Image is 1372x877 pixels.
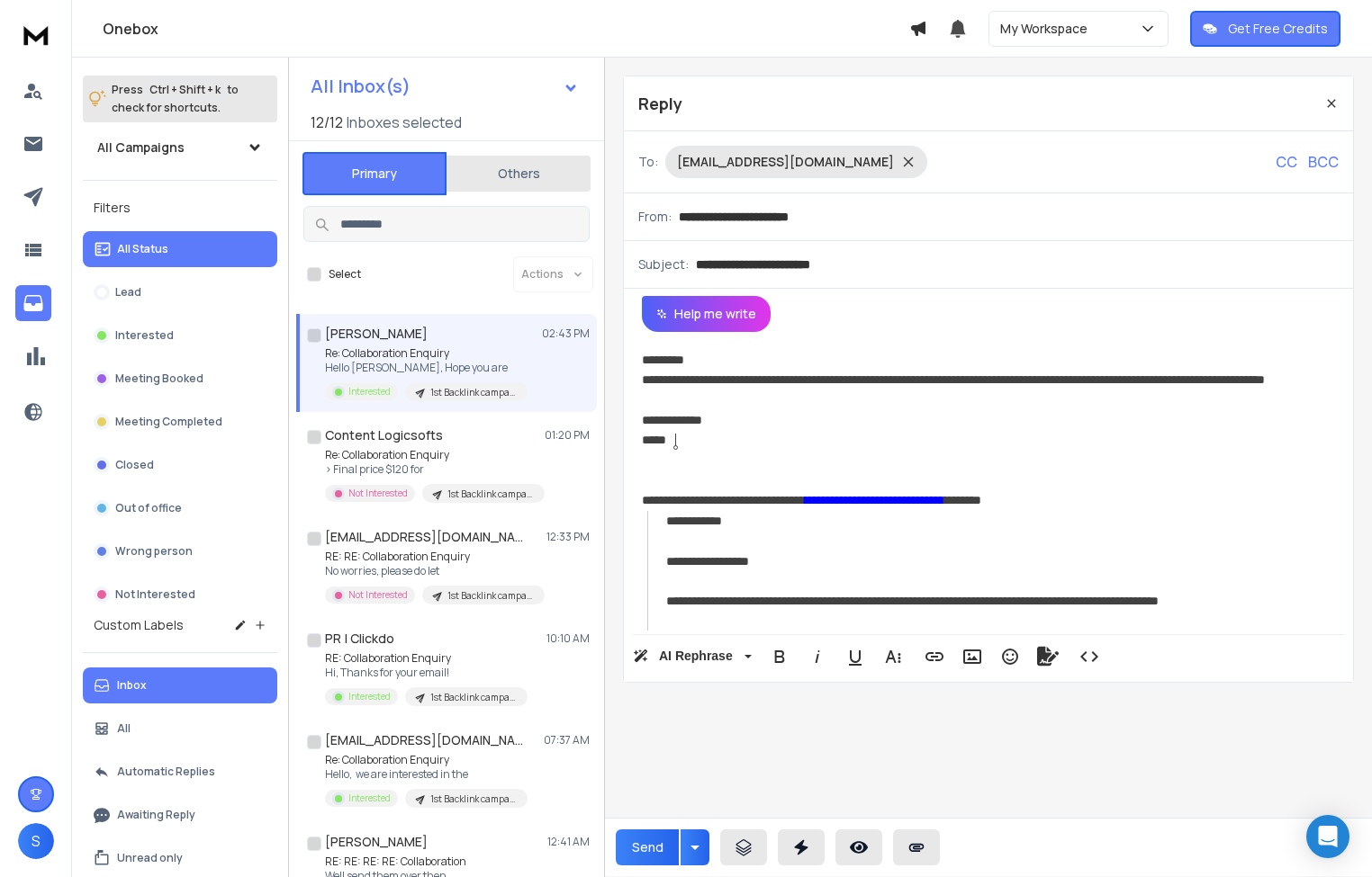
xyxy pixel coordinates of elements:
p: Meeting Booked [115,371,203,386]
button: More Text [876,639,910,675]
h1: PR | Clickdo [325,630,394,648]
p: 01:20 PM [545,428,590,443]
p: RE: Collaboration Enquiry [325,651,528,666]
button: Inbox [83,667,277,703]
p: 1st Backlink campaign [430,792,517,806]
button: All Status [83,231,277,267]
p: All [117,721,131,736]
p: Press to check for shortcuts. [112,81,239,117]
button: AI Rephrase [629,639,755,675]
button: Not Interested [83,577,277,613]
p: Closed [115,458,154,472]
p: Hi, Thanks for your email! [325,666,528,680]
p: My Workspace [1000,20,1095,38]
button: Emoticons [993,639,1027,675]
span: 12 / 12 [311,112,343,133]
p: Get Free Credits [1228,20,1328,38]
p: Subject: [638,255,689,273]
button: S [18,823,54,859]
p: 12:41 AM [547,835,590,849]
span: Ctrl + Shift + k [147,79,223,100]
p: Meeting Completed [115,415,222,429]
button: Insert Image (Ctrl+P) [955,639,989,675]
p: Out of office [115,501,182,515]
div: Open Intercom Messenger [1306,815,1349,858]
button: All [83,711,277,747]
button: Lead [83,274,277,310]
button: Meeting Booked [83,361,277,397]
p: Automatic Replies [117,765,215,779]
p: Lead [115,285,141,300]
h1: Onebox [103,18,909,40]
h3: Filters [83,195,277,220]
p: No worries, please do let [325,564,541,578]
p: Interested [348,385,391,398]
p: 1st Backlink campaign [447,589,534,603]
p: Wrong person [115,544,193,559]
p: Interested [348,792,391,805]
button: Underline (Ctrl+U) [838,639,872,675]
label: Select [329,267,361,282]
p: To: [638,153,658,171]
button: Primary [302,152,447,195]
button: Signature [1031,639,1065,675]
button: Meeting Completed [83,404,277,440]
p: Unread only [117,851,183,865]
p: 12:33 PM [546,530,590,544]
h3: Inboxes selected [347,112,462,133]
p: 07:37 AM [544,733,590,747]
button: Wrong person [83,533,277,569]
button: Code View [1072,639,1106,675]
button: Insert Link (Ctrl+K) [917,639,952,675]
button: Others [447,154,591,193]
button: Interested [83,318,277,353]
p: > Final price $120 for [325,462,541,477]
p: Not Interested [348,588,408,602]
p: Interested [348,690,391,703]
h1: Content Logicsofts [325,426,443,444]
button: Awaiting Reply [83,797,277,833]
h1: [EMAIL_ADDRESS][DOMAIN_NAME] [325,731,523,749]
button: All Inbox(s) [296,68,593,104]
p: Hello [PERSON_NAME], Hope you are [325,361,528,375]
p: From: [638,208,672,226]
button: Automatic Replies [83,754,277,790]
h1: [EMAIL_ADDRESS][DOMAIN_NAME] [325,528,523,546]
p: Re: Collaboration Enquiry [325,753,528,767]
p: 1st Backlink campaign [430,691,517,704]
button: Closed [83,447,277,483]
p: RE: RE: RE: RE: Collaboration [325,855,528,869]
h1: All Inbox(s) [311,77,411,95]
p: 10:10 AM [546,631,590,646]
img: logo [18,18,54,51]
p: Interested [115,328,174,343]
h1: All Campaigns [97,139,185,157]
h1: [PERSON_NAME] [325,833,428,851]
button: Out of office [83,490,277,526]
p: Re: Collaboration Enquiry [325,448,541,462]
p: CC [1276,151,1297,173]
p: Not Interested [348,487,408,500]
p: Reply [638,91,682,116]
p: RE: RE: Collaboration Enquiry [325,550,541,564]
button: Italic (Ctrl+I) [800,639,835,675]
button: Help me write [642,296,771,332]
p: Not Interested [115,587,195,602]
p: 1st Backlink campaign [430,386,517,399]
p: 02:43 PM [542,327,590,341]
button: Send [616,829,679,865]
h3: Custom Labels [94,616,184,634]
p: Re: Collaboration Enquiry [325,346,528,361]
p: Awaiting Reply [117,808,195,822]
button: All Campaigns [83,130,277,166]
p: 1st Backlink campaign [447,488,534,501]
p: All Status [117,242,168,256]
span: AI Rephrase [655,649,736,664]
p: [EMAIL_ADDRESS][DOMAIN_NAME] [677,153,894,171]
button: Get Free Credits [1190,11,1340,47]
p: BCC [1308,151,1339,173]
h1: [PERSON_NAME] [325,325,428,343]
p: Inbox [117,678,147,693]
